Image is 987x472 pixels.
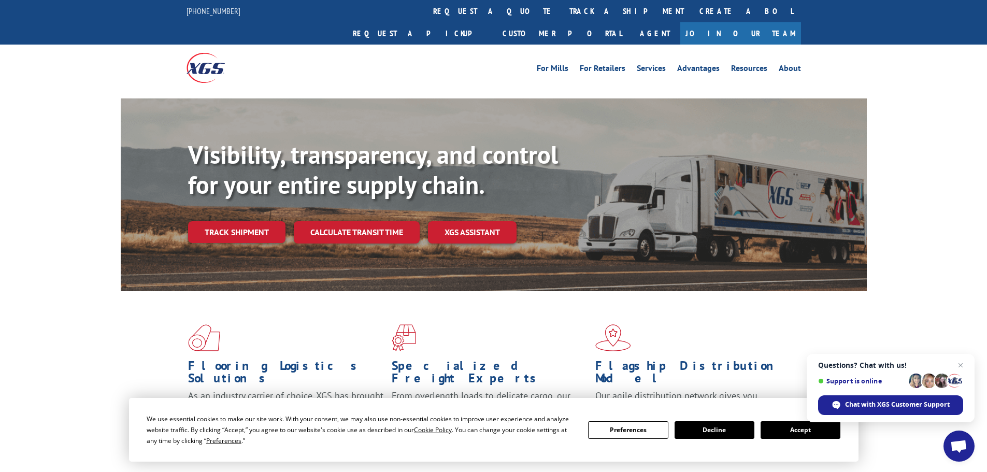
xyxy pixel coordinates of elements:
h1: Specialized Freight Experts [392,360,588,390]
a: XGS ASSISTANT [428,221,517,244]
div: Open chat [943,431,975,462]
div: Cookie Consent Prompt [129,398,859,462]
h1: Flagship Distribution Model [595,360,791,390]
div: We use essential cookies to make our site work. With your consent, we may also use non-essential ... [147,413,576,446]
a: Services [637,64,666,76]
img: xgs-icon-total-supply-chain-intelligence-red [188,324,220,351]
a: Request a pickup [345,22,495,45]
span: Cookie Policy [414,425,452,434]
button: Preferences [588,421,668,439]
a: About [779,64,801,76]
span: Preferences [206,436,241,445]
span: Questions? Chat with us! [818,361,963,369]
a: Resources [731,64,767,76]
span: Close chat [954,359,967,371]
button: Decline [675,421,754,439]
span: Support is online [818,377,905,385]
img: xgs-icon-focused-on-flooring-red [392,324,416,351]
img: xgs-icon-flagship-distribution-model-red [595,324,631,351]
div: Chat with XGS Customer Support [818,395,963,415]
button: Accept [761,421,840,439]
a: Advantages [677,64,720,76]
b: Visibility, transparency, and control for your entire supply chain. [188,138,558,201]
span: As an industry carrier of choice, XGS has brought innovation and dedication to flooring logistics... [188,390,383,426]
a: Calculate transit time [294,221,420,244]
a: For Retailers [580,64,625,76]
span: Our agile distribution network gives you nationwide inventory management on demand. [595,390,786,414]
h1: Flooring Logistics Solutions [188,360,384,390]
a: Agent [630,22,680,45]
a: [PHONE_NUMBER] [187,6,240,16]
a: Join Our Team [680,22,801,45]
a: For Mills [537,64,568,76]
span: Chat with XGS Customer Support [845,400,950,409]
p: From overlength loads to delicate cargo, our experienced staff knows the best way to move your fr... [392,390,588,436]
a: Customer Portal [495,22,630,45]
a: Track shipment [188,221,285,243]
